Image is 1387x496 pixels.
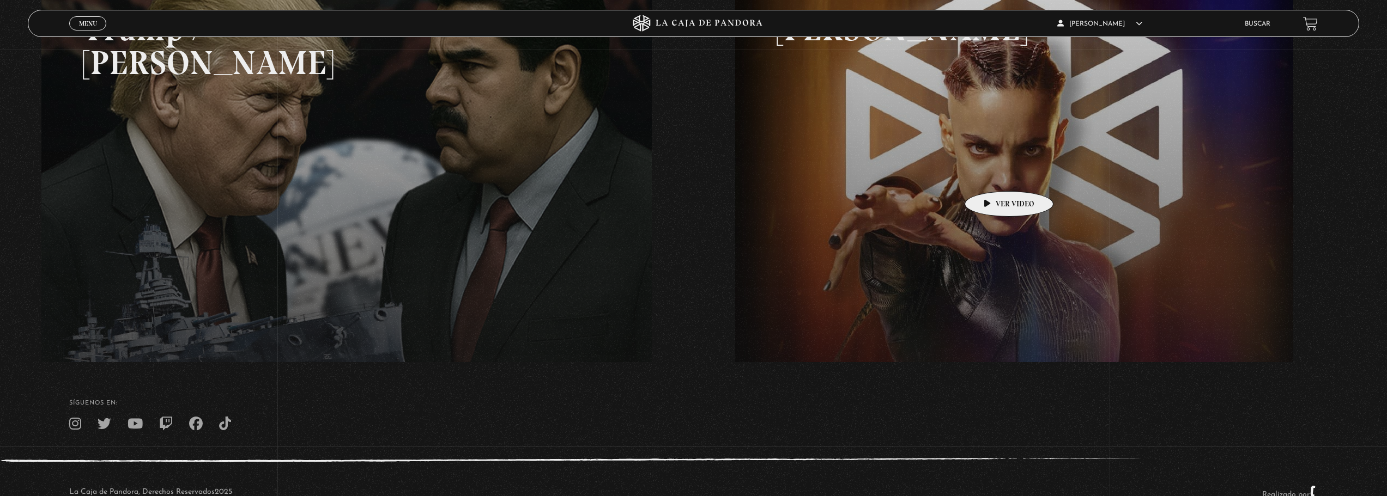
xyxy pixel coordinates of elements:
span: Cerrar [75,29,101,37]
a: View your shopping cart [1303,16,1318,31]
span: [PERSON_NAME] [1057,21,1142,27]
h4: SÍguenos en: [69,400,1318,406]
a: Buscar [1245,21,1270,27]
span: Menu [79,20,97,27]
